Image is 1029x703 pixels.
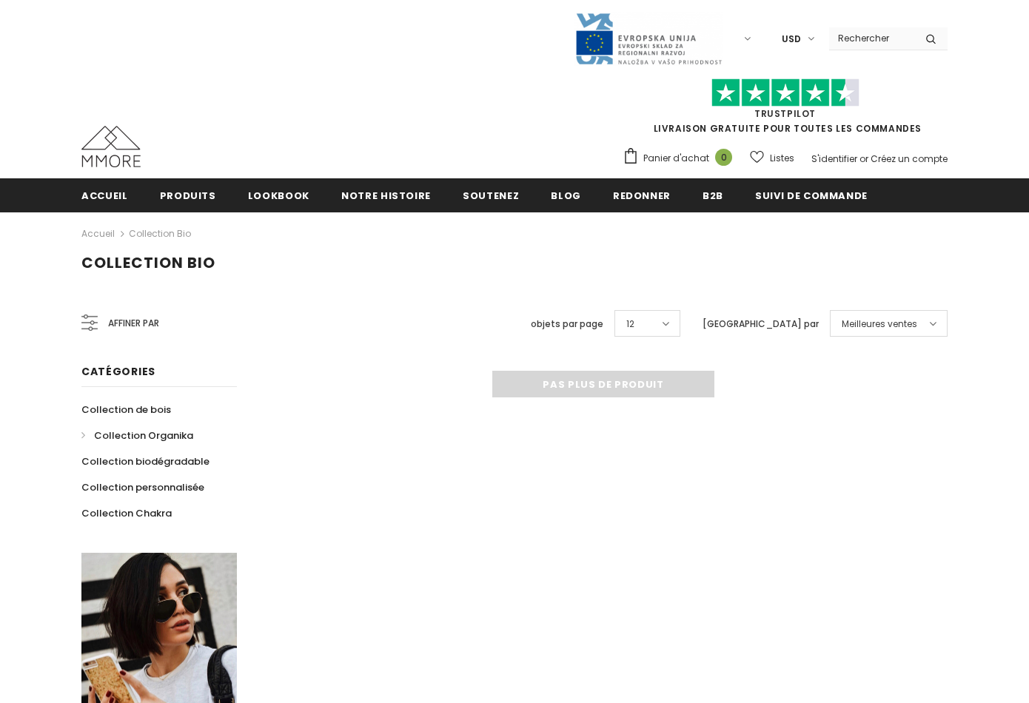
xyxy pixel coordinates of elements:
a: Collection biodégradable [81,448,210,474]
span: Blog [551,189,581,203]
a: TrustPilot [754,107,816,120]
a: Listes [750,145,794,171]
span: soutenez [463,189,519,203]
span: Produits [160,189,216,203]
a: Lookbook [248,178,309,212]
a: Accueil [81,178,128,212]
span: Affiner par [108,315,159,332]
span: 0 [715,149,732,166]
span: Collection Bio [81,252,215,273]
span: Collection personnalisée [81,480,204,494]
a: Blog [551,178,581,212]
a: Créez un compte [871,152,948,165]
span: Listes [770,151,794,166]
span: Catégories [81,364,155,379]
img: Cas MMORE [81,126,141,167]
span: LIVRAISON GRATUITE POUR TOUTES LES COMMANDES [623,85,948,135]
span: Panier d'achat [643,151,709,166]
input: Search Site [829,27,914,49]
label: [GEOGRAPHIC_DATA] par [703,317,819,332]
a: Collection de bois [81,397,171,423]
a: Produits [160,178,216,212]
a: Javni Razpis [574,32,723,44]
a: Notre histoire [341,178,431,212]
span: Redonner [613,189,671,203]
a: Suivi de commande [755,178,868,212]
a: Accueil [81,225,115,243]
span: 12 [626,317,634,332]
img: Javni Razpis [574,12,723,66]
span: USD [782,32,801,47]
a: Redonner [613,178,671,212]
a: Collection Chakra [81,500,172,526]
span: Accueil [81,189,128,203]
span: Notre histoire [341,189,431,203]
span: or [859,152,868,165]
span: B2B [703,189,723,203]
a: Collection personnalisée [81,474,204,500]
span: Meilleures ventes [842,317,917,332]
a: S'identifier [811,152,857,165]
span: Collection Organika [94,428,193,443]
span: Lookbook [248,189,309,203]
span: Collection Chakra [81,506,172,520]
a: soutenez [463,178,519,212]
label: objets par page [531,317,603,332]
a: Collection Organika [81,423,193,448]
span: Collection biodégradable [81,454,210,468]
span: Collection de bois [81,403,171,417]
a: Panier d'achat 0 [623,147,740,169]
img: Faites confiance aux étoiles pilotes [711,78,859,107]
a: B2B [703,178,723,212]
a: Collection Bio [129,227,191,240]
span: Suivi de commande [755,189,868,203]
